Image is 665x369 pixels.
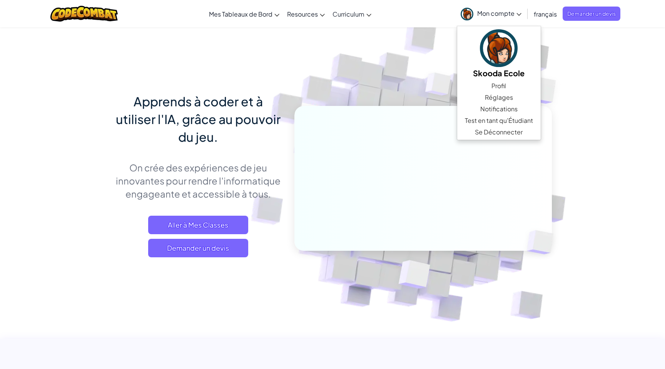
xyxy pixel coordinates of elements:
[148,239,248,257] a: Demander un devis
[563,7,620,21] a: Demander un devis
[205,3,283,24] a: Mes Tableaux de Bord
[380,244,449,308] img: Overlap cubes
[457,28,541,80] a: Skooda Ecole
[530,3,561,24] a: français
[329,3,375,24] a: Curriculum
[457,115,541,126] a: Test en tant qu'Étudiant
[480,29,518,67] img: avatar
[461,8,473,20] img: avatar
[457,92,541,103] a: Réglages
[457,2,525,26] a: Mon compte
[411,57,466,115] img: Overlap cubes
[477,9,521,17] span: Mon compte
[534,10,557,18] span: français
[457,103,541,115] a: Notifications
[457,80,541,92] a: Profil
[465,67,533,79] h5: Skooda Ecole
[116,94,281,144] span: Apprends à coder et à utiliser l'IA, grâce au pouvoir du jeu.
[480,104,518,114] span: Notifications
[209,10,272,18] span: Mes Tableaux de Bord
[457,126,541,138] a: Se Déconnecter
[511,58,577,123] img: Overlap cubes
[283,3,329,24] a: Resources
[287,10,318,18] span: Resources
[148,216,248,234] a: Aller à Mes Classes
[332,10,364,18] span: Curriculum
[50,6,118,22] img: CodeCombat logo
[113,161,283,200] p: On crée des expériences de jeu innovantes pour rendre l'informatique engageante et accessible à t...
[514,214,572,270] img: Overlap cubes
